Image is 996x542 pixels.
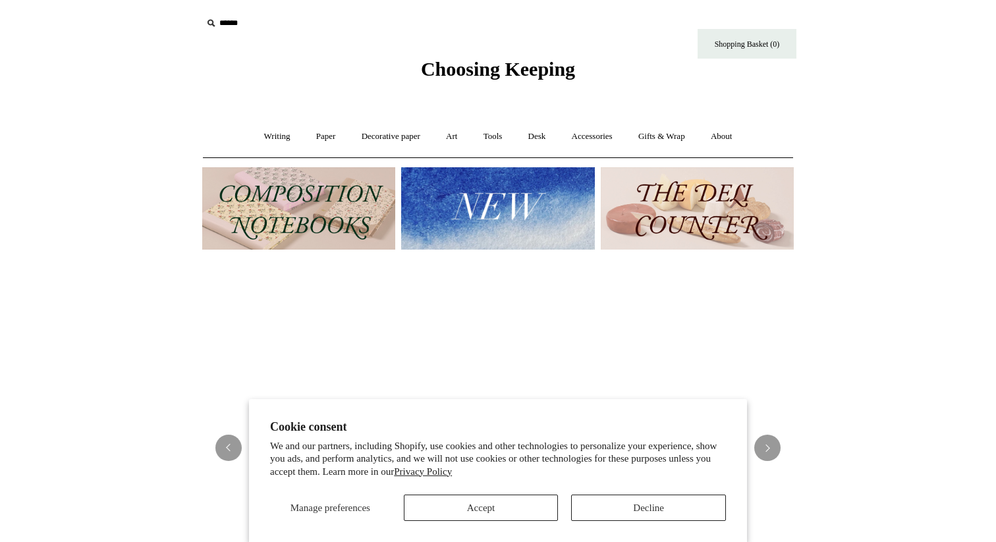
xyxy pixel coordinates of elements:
[698,29,796,59] a: Shopping Basket (0)
[290,502,370,513] span: Manage preferences
[404,495,559,521] button: Accept
[601,167,794,250] img: The Deli Counter
[401,167,594,250] img: New.jpg__PID:f73bdf93-380a-4a35-bcfe-7823039498e1
[571,495,726,521] button: Decline
[754,435,781,461] button: Next
[350,119,432,154] a: Decorative paper
[626,119,697,154] a: Gifts & Wrap
[394,466,452,477] a: Privacy Policy
[270,420,726,434] h2: Cookie consent
[421,68,575,78] a: Choosing Keeping
[270,495,391,521] button: Manage preferences
[434,119,469,154] a: Art
[421,58,575,80] span: Choosing Keeping
[202,167,395,250] img: 202302 Composition ledgers.jpg__PID:69722ee6-fa44-49dd-a067-31375e5d54ec
[270,440,726,479] p: We and our partners, including Shopify, use cookies and other technologies to personalize your ex...
[699,119,744,154] a: About
[560,119,624,154] a: Accessories
[304,119,348,154] a: Paper
[472,119,514,154] a: Tools
[516,119,558,154] a: Desk
[215,435,242,461] button: Previous
[252,119,302,154] a: Writing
